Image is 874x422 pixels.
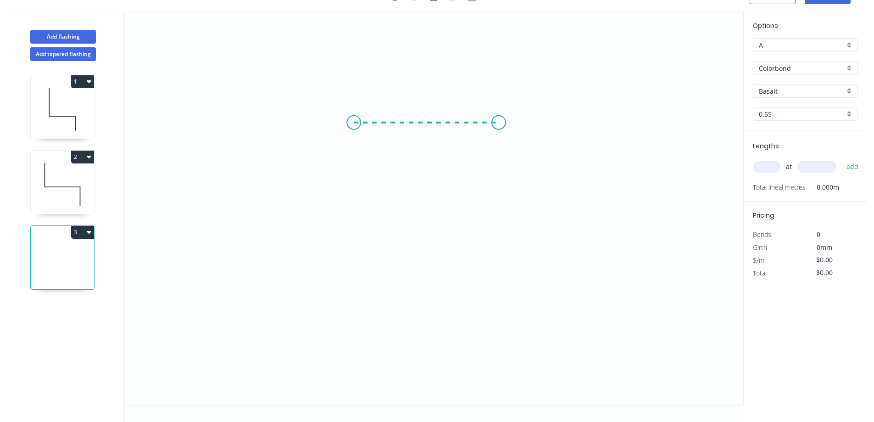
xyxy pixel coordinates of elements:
button: 2 [71,151,94,163]
span: at [786,160,792,173]
span: Bends [753,230,771,239]
span: Girth [753,243,767,252]
span: 0mm [817,243,832,252]
span: Lengths [753,141,779,151]
span: $/m [753,256,764,264]
button: 3 [71,226,94,239]
span: 0 [817,230,820,239]
span: 0.000m [806,181,839,194]
button: Add flashing [30,30,96,44]
button: add [842,159,863,174]
span: Pricing [753,211,774,220]
input: Colour [759,86,845,96]
input: Price level [759,40,845,50]
span: Total lineal metres [753,181,806,194]
button: Add tapered flashing [30,47,96,61]
input: Material [759,63,845,73]
input: Thickness [759,109,845,119]
svg: 0 [124,11,743,405]
button: 1 [71,75,94,88]
span: Options [753,21,778,30]
span: Total [753,269,767,277]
